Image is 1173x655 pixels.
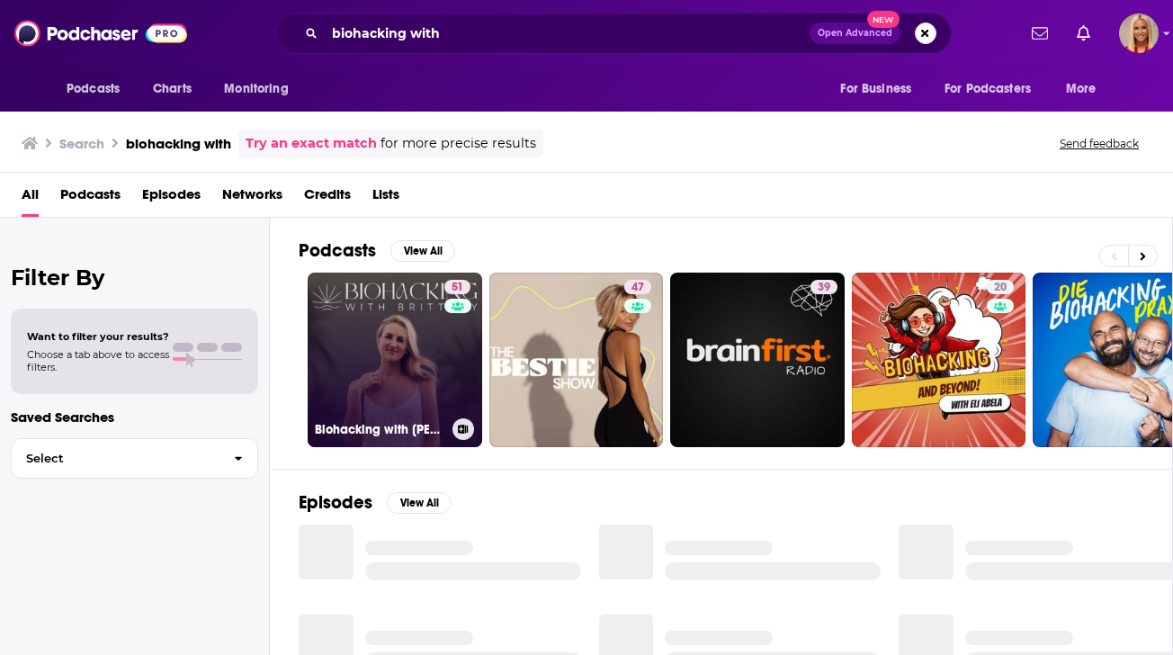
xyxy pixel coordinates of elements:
a: 39 [810,280,837,294]
a: Try an exact match [246,133,377,154]
a: All [22,180,39,217]
a: 47 [489,273,664,447]
input: Search podcasts, credits, & more... [325,19,810,48]
a: Networks [222,180,282,217]
span: For Business [840,76,911,102]
span: Podcasts [67,76,120,102]
button: open menu [1053,72,1119,106]
span: Want to filter your results? [27,330,169,343]
a: Lists [372,180,399,217]
h3: Search [59,135,104,152]
a: 20 [987,280,1014,294]
div: Search podcasts, credits, & more... [275,13,952,54]
h3: biohacking with [126,135,231,152]
a: 47 [624,280,651,294]
button: open menu [211,72,311,106]
button: Open AdvancedNew [810,22,900,44]
a: EpisodesView All [299,491,452,514]
span: Choose a tab above to access filters. [27,348,169,373]
a: Show notifications dropdown [1070,18,1097,49]
span: Open Advanced [818,29,892,38]
h2: Filter By [11,265,258,291]
span: Charts [153,76,192,102]
h2: Episodes [299,491,372,514]
button: View All [387,492,452,514]
span: Monitoring [224,76,288,102]
span: 39 [818,279,830,297]
span: More [1066,76,1097,102]
button: Select [11,438,258,479]
a: 39 [670,273,845,447]
span: 51 [452,279,463,297]
span: 47 [631,279,644,297]
button: open menu [933,72,1057,106]
img: User Profile [1119,13,1159,53]
p: Saved Searches [11,408,258,426]
button: Show profile menu [1119,13,1159,53]
span: Logged in as KymberleeBolden [1119,13,1159,53]
h3: Biohacking with [PERSON_NAME] [315,422,445,437]
button: open menu [828,72,934,106]
button: open menu [54,72,143,106]
a: Show notifications dropdown [1025,18,1055,49]
img: Podchaser - Follow, Share and Rate Podcasts [14,16,187,50]
span: Select [12,453,219,464]
span: For Podcasters [945,76,1031,102]
a: Episodes [142,180,201,217]
span: New [867,11,900,28]
h2: Podcasts [299,239,376,262]
button: View All [390,240,455,262]
button: Send feedback [1054,136,1144,151]
a: Charts [141,72,202,106]
a: 51 [444,280,470,294]
a: 20 [852,273,1026,447]
span: for more precise results [381,133,536,154]
a: PodcastsView All [299,239,455,262]
a: Podcasts [60,180,121,217]
span: 20 [994,279,1007,297]
a: 51Biohacking with [PERSON_NAME] [308,273,482,447]
a: Credits [304,180,351,217]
